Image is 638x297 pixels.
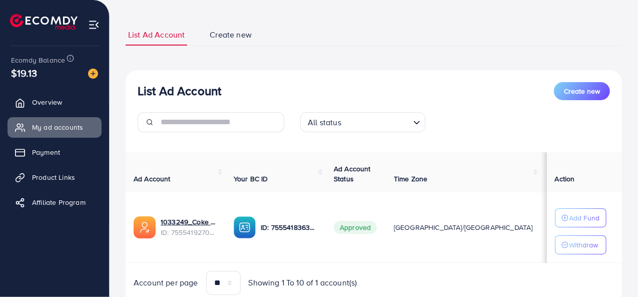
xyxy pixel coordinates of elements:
[569,239,598,251] p: Withdraw
[334,164,371,184] span: Ad Account Status
[261,221,318,233] p: ID: 7555418363737128967
[234,174,268,184] span: Your BC ID
[8,117,102,137] a: My ad accounts
[394,174,427,184] span: Time Zone
[595,252,630,289] iframe: Chat
[234,216,256,238] img: ic-ba-acc.ded83a64.svg
[11,58,37,88] span: $19.13
[555,174,575,184] span: Action
[134,174,171,184] span: Ad Account
[306,115,343,130] span: All status
[8,92,102,112] a: Overview
[249,277,357,288] span: Showing 1 To 10 of 1 account(s)
[210,29,252,41] span: Create new
[344,113,409,130] input: Search for option
[138,84,221,98] h3: List Ad Account
[8,167,102,187] a: Product Links
[555,235,606,254] button: Withdraw
[161,227,218,237] span: ID: 7555419270801358849
[394,222,533,232] span: [GEOGRAPHIC_DATA]/[GEOGRAPHIC_DATA]
[32,97,62,107] span: Overview
[10,14,78,30] img: logo
[8,192,102,212] a: Affiliate Program
[161,217,218,227] a: 1033249_Coke Stodio 1_1759133170041
[88,19,100,31] img: menu
[300,112,425,132] div: Search for option
[88,69,98,79] img: image
[134,277,198,288] span: Account per page
[32,147,60,157] span: Payment
[569,212,600,224] p: Add Fund
[564,86,600,96] span: Create new
[161,217,218,237] div: <span class='underline'>1033249_Coke Stodio 1_1759133170041</span></br>7555419270801358849
[8,142,102,162] a: Payment
[555,208,606,227] button: Add Fund
[32,172,75,182] span: Product Links
[32,197,86,207] span: Affiliate Program
[32,122,83,132] span: My ad accounts
[134,216,156,238] img: ic-ads-acc.e4c84228.svg
[128,29,185,41] span: List Ad Account
[11,55,65,65] span: Ecomdy Balance
[334,221,377,234] span: Approved
[554,82,610,100] button: Create new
